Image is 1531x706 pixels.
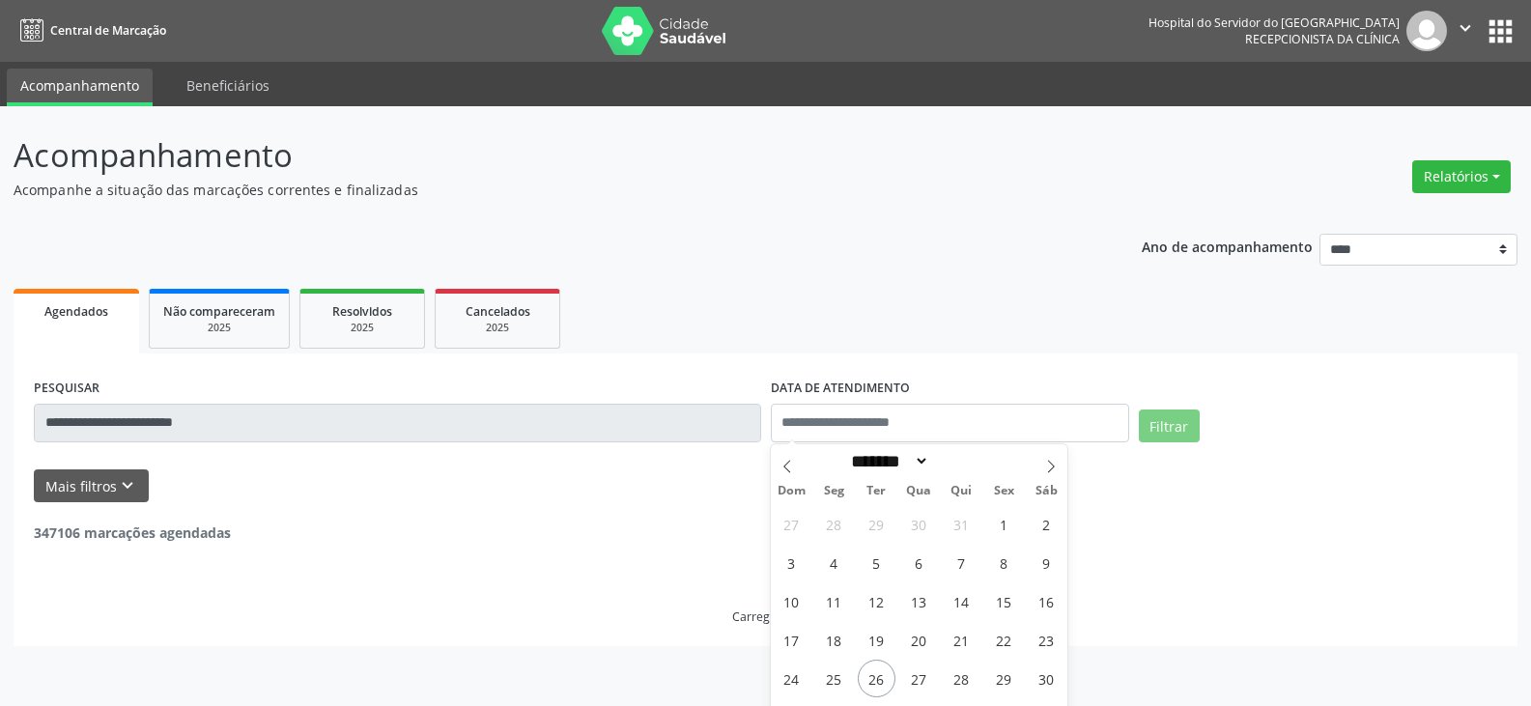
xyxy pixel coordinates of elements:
[773,505,810,543] span: Julho 27, 2025
[1245,31,1400,47] span: Recepcionista da clínica
[1412,160,1511,193] button: Relatórios
[1025,485,1067,497] span: Sáb
[943,582,980,620] span: Agosto 14, 2025
[858,660,895,697] span: Agosto 26, 2025
[1028,660,1065,697] span: Agosto 30, 2025
[773,660,810,697] span: Agosto 24, 2025
[900,505,938,543] span: Julho 30, 2025
[812,485,855,497] span: Seg
[449,321,546,335] div: 2025
[940,485,982,497] span: Qui
[845,451,930,471] select: Month
[771,485,813,497] span: Dom
[14,14,166,46] a: Central de Marcação
[985,621,1023,659] span: Agosto 22, 2025
[34,523,231,542] strong: 347106 marcações agendadas
[1142,234,1313,258] p: Ano de acompanhamento
[773,582,810,620] span: Agosto 10, 2025
[815,621,853,659] span: Agosto 18, 2025
[815,582,853,620] span: Agosto 11, 2025
[943,621,980,659] span: Agosto 21, 2025
[1406,11,1447,51] img: img
[858,621,895,659] span: Agosto 19, 2025
[1447,11,1484,51] button: 
[773,621,810,659] span: Agosto 17, 2025
[815,505,853,543] span: Julho 28, 2025
[773,544,810,581] span: Agosto 3, 2025
[1028,621,1065,659] span: Agosto 23, 2025
[44,303,108,320] span: Agendados
[7,69,153,106] a: Acompanhamento
[985,582,1023,620] span: Agosto 15, 2025
[943,660,980,697] span: Agosto 28, 2025
[14,131,1066,180] p: Acompanhamento
[332,303,392,320] span: Resolvidos
[1455,17,1476,39] i: 
[50,22,166,39] span: Central de Marcação
[1028,505,1065,543] span: Agosto 2, 2025
[34,374,99,404] label: PESQUISAR
[117,475,138,496] i: keyboard_arrow_down
[34,469,149,503] button: Mais filtroskeyboard_arrow_down
[1028,582,1065,620] span: Agosto 16, 2025
[1484,14,1517,48] button: apps
[943,544,980,581] span: Agosto 7, 2025
[858,582,895,620] span: Agosto 12, 2025
[173,69,283,102] a: Beneficiários
[815,544,853,581] span: Agosto 4, 2025
[858,505,895,543] span: Julho 29, 2025
[163,321,275,335] div: 2025
[1028,544,1065,581] span: Agosto 9, 2025
[900,582,938,620] span: Agosto 13, 2025
[466,303,530,320] span: Cancelados
[900,621,938,659] span: Agosto 20, 2025
[900,544,938,581] span: Agosto 6, 2025
[985,544,1023,581] span: Agosto 8, 2025
[982,485,1025,497] span: Sex
[1139,409,1200,442] button: Filtrar
[900,660,938,697] span: Agosto 27, 2025
[314,321,411,335] div: 2025
[985,505,1023,543] span: Agosto 1, 2025
[858,544,895,581] span: Agosto 5, 2025
[897,485,940,497] span: Qua
[14,180,1066,200] p: Acompanhe a situação das marcações correntes e finalizadas
[1148,14,1400,31] div: Hospital do Servidor do [GEOGRAPHIC_DATA]
[815,660,853,697] span: Agosto 25, 2025
[771,374,910,404] label: DATA DE ATENDIMENTO
[985,660,1023,697] span: Agosto 29, 2025
[732,608,799,625] div: Carregando
[943,505,980,543] span: Julho 31, 2025
[163,303,275,320] span: Não compareceram
[929,451,993,471] input: Year
[855,485,897,497] span: Ter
